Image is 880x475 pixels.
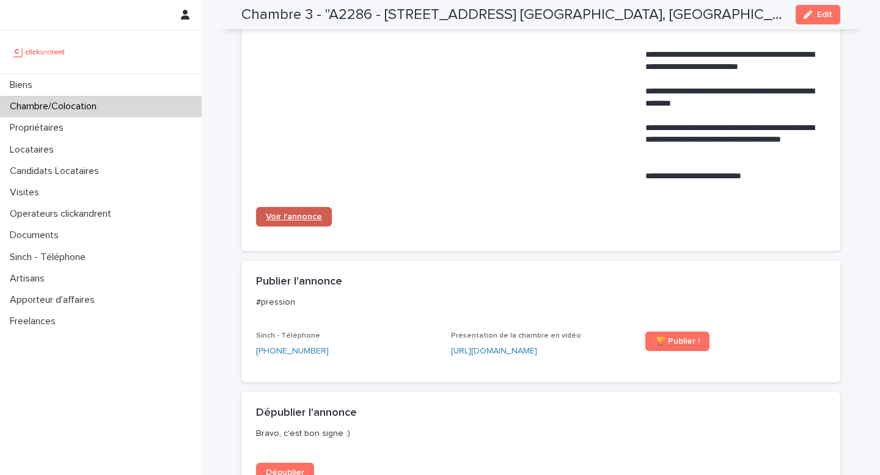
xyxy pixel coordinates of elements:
[5,273,54,285] p: Artisans
[5,230,68,241] p: Documents
[256,345,329,358] a: [PHONE_NUMBER]
[5,316,65,327] p: Freelances
[451,332,581,339] span: Présentation de la chambre en vidéo
[256,275,342,289] h2: Publier l'annonce
[256,428,821,439] p: Bravo, c'est bon signe :)
[5,187,49,198] p: Visites
[256,407,357,420] h2: Dépublier l'annonce
[645,332,710,351] a: 🏆 Publier !
[5,79,42,91] p: Biens
[256,207,332,227] a: Voir l'annonce
[241,6,786,24] h2: Chambre 3 - "A2286 - [STREET_ADDRESS] [GEOGRAPHIC_DATA], [GEOGRAPHIC_DATA] 93600"
[655,337,700,346] span: 🏆 Publier !
[5,208,121,220] p: Operateurs clickandrent
[5,122,73,134] p: Propriétaires
[5,165,109,177] p: Candidats Locataires
[256,297,821,308] p: #pression
[5,252,95,263] p: Sinch - Téléphone
[5,144,64,156] p: Locataires
[256,332,320,339] span: Sinch - Téléphone
[796,5,840,24] button: Edit
[817,10,832,19] span: Edit
[256,347,329,355] ringoverc2c-number-84e06f14122c: [PHONE_NUMBER]
[10,40,69,64] img: UCB0brd3T0yccxBKYDjQ
[5,101,106,112] p: Chambre/Colocation
[5,294,105,306] p: Apporteur d'affaires
[451,347,537,355] a: [URL][DOMAIN_NAME]
[266,212,322,221] span: Voir l'annonce
[256,347,329,355] ringoverc2c-84e06f14122c: Call with Ringover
